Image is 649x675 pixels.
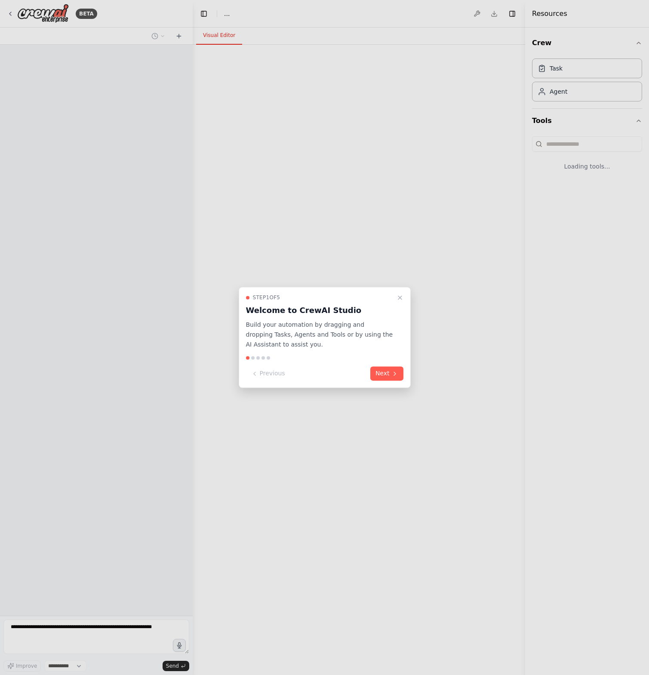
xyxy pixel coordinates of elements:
span: Step 1 of 5 [253,294,280,301]
h3: Welcome to CrewAI Studio [246,304,393,316]
button: Hide left sidebar [198,8,210,20]
button: Next [370,367,403,381]
button: Close walkthrough [395,292,405,303]
button: Previous [246,367,290,381]
p: Build your automation by dragging and dropping Tasks, Agents and Tools or by using the AI Assista... [246,320,393,349]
